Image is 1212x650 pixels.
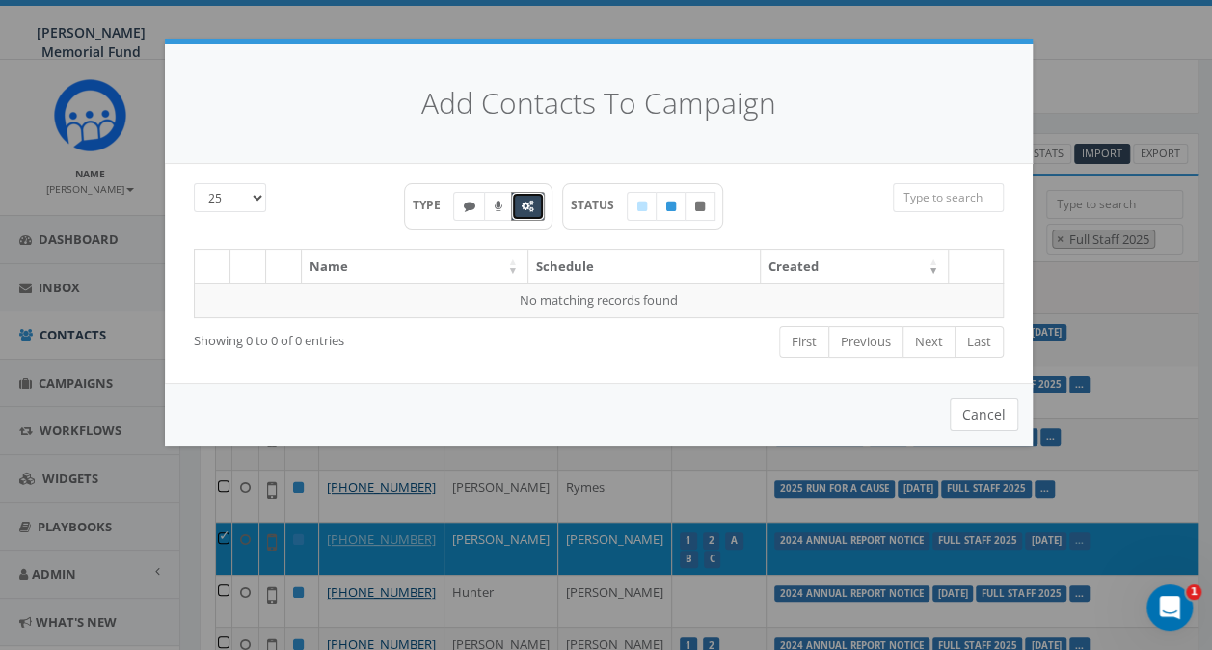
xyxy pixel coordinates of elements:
[302,250,528,284] th: Name: activate to sort column ascending
[656,192,687,221] label: Published
[413,197,454,213] span: TYPE
[950,398,1018,431] button: Cancel
[779,326,829,358] a: First
[194,324,515,350] div: Showing 0 to 0 of 0 entries
[955,326,1004,358] a: Last
[495,201,502,212] i: Ringless Voice Mail
[1146,584,1193,631] iframe: Intercom live chat
[695,201,705,212] i: Unpublished
[828,326,903,358] a: Previous
[511,192,545,221] label: Automated Message
[464,201,475,212] i: Text SMS
[685,192,715,221] label: Unpublished
[453,192,486,221] label: Text SMS
[522,201,534,212] i: Automated Message
[195,283,1004,317] td: No matching records found
[627,192,658,221] label: Draft
[528,250,761,284] th: Schedule
[761,250,949,284] th: Created: activate to sort column ascending
[484,192,513,221] label: Ringless Voice Mail
[571,197,628,213] span: STATUS
[1186,584,1201,600] span: 1
[893,183,1004,212] input: Type to search
[902,326,956,358] a: Next
[666,201,676,212] i: Published
[194,83,1004,124] h4: Add Contacts To Campaign
[637,201,647,212] i: Draft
